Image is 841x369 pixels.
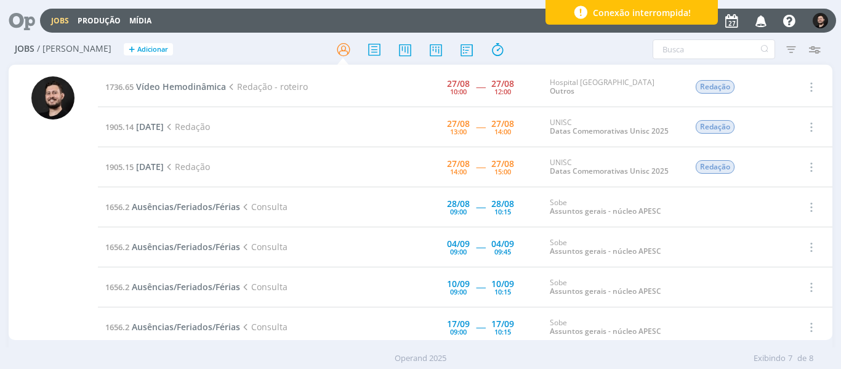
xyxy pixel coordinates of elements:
a: 1656.2Ausências/Feriados/Férias [105,201,240,213]
span: Vídeo Hemodinâmica [136,81,226,92]
a: 1905.14[DATE] [105,121,164,132]
span: Redação - roteiro [226,81,308,92]
div: 27/08 [491,79,514,88]
div: 14:00 [494,128,511,135]
div: Sobe [550,318,677,336]
span: Consulta [240,241,288,253]
span: + [129,43,135,56]
a: 1736.65Vídeo Hemodinâmica [105,81,226,92]
a: Datas Comemorativas Unisc 2025 [550,166,669,176]
div: 09:00 [450,208,467,215]
img: B [813,13,828,28]
span: Ausências/Feriados/Férias [132,321,240,333]
a: 1656.2Ausências/Feriados/Férias [105,241,240,253]
div: Sobe [550,278,677,296]
span: / [PERSON_NAME] [37,44,111,54]
a: Datas Comemorativas Unisc 2025 [550,126,669,136]
input: Busca [653,39,775,59]
span: 1656.2 [105,201,129,213]
span: Redação [164,161,210,172]
span: ----- [476,281,485,293]
div: Sobe [550,198,677,216]
div: 04/09 [447,240,470,248]
span: Conexão interrompida! [593,6,691,19]
div: 10:15 [494,288,511,295]
span: Redação [696,80,734,94]
span: [DATE] [136,161,164,172]
button: Produção [74,16,124,26]
span: ----- [476,201,485,213]
a: Assuntos gerais - núcleo APESC [550,286,661,296]
span: ----- [476,81,485,92]
span: 1656.2 [105,241,129,253]
span: 1736.65 [105,81,134,92]
span: 1905.15 [105,161,134,172]
a: Mídia [129,15,151,26]
span: 1656.2 [105,282,129,293]
span: 1905.14 [105,121,134,132]
div: 04/09 [491,240,514,248]
a: 1656.2Ausências/Feriados/Férias [105,281,240,293]
span: Redação [164,121,210,132]
div: 10:15 [494,208,511,215]
button: Mídia [126,16,155,26]
div: 15:00 [494,168,511,175]
div: 14:00 [450,168,467,175]
span: ----- [476,161,485,172]
a: Assuntos gerais - núcleo APESC [550,206,661,216]
span: [DATE] [136,121,164,132]
div: 28/08 [491,200,514,208]
span: Exibindo [754,352,786,365]
span: 8 [809,352,813,365]
a: Assuntos gerais - núcleo APESC [550,326,661,336]
div: 10:15 [494,328,511,335]
div: 27/08 [491,160,514,168]
span: 7 [788,352,792,365]
span: Consulta [240,281,288,293]
span: Consulta [240,321,288,333]
div: UNISC [550,118,677,136]
span: Ausências/Feriados/Férias [132,201,240,213]
img: B [31,76,74,120]
div: Hospital [GEOGRAPHIC_DATA] [550,78,677,96]
span: de [797,352,807,365]
span: Redação [696,120,734,134]
a: Produção [78,15,121,26]
span: ----- [476,121,485,132]
div: 13:00 [450,128,467,135]
a: 1656.2Ausências/Feriados/Férias [105,321,240,333]
div: 09:00 [450,288,467,295]
div: 09:45 [494,248,511,255]
span: ----- [476,241,485,253]
div: 27/08 [447,79,470,88]
div: 27/08 [491,120,514,128]
div: 10/09 [447,280,470,288]
div: 09:00 [450,248,467,255]
div: 17/09 [447,320,470,328]
span: Ausências/Feriados/Férias [132,281,240,293]
div: Sobe [550,238,677,256]
div: 27/08 [447,120,470,128]
a: Outros [550,86,574,96]
div: 10/09 [491,280,514,288]
span: 1656.2 [105,322,129,333]
button: B [812,10,829,31]
span: Ausências/Feriados/Férias [132,241,240,253]
span: Adicionar [137,46,168,54]
span: Redação [696,160,734,174]
div: 12:00 [494,88,511,95]
span: ----- [476,321,485,333]
span: Jobs [15,44,34,54]
button: +Adicionar [124,43,173,56]
a: Assuntos gerais - núcleo APESC [550,246,661,256]
button: Jobs [47,16,73,26]
span: Consulta [240,201,288,213]
div: 27/08 [447,160,470,168]
div: 28/08 [447,200,470,208]
a: Jobs [51,15,69,26]
div: 10:00 [450,88,467,95]
div: 17/09 [491,320,514,328]
a: 1905.15[DATE] [105,161,164,172]
div: UNISC [550,158,677,176]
